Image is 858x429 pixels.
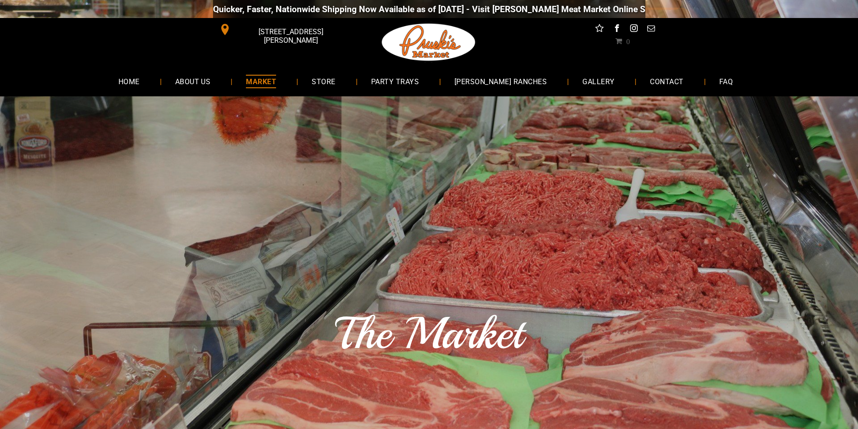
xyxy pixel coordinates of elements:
a: instagram [628,23,640,36]
span: The Market [335,306,523,361]
span: 0 [626,37,630,45]
a: GALLERY [569,69,628,93]
span: [STREET_ADDRESS][PERSON_NAME] [232,23,349,49]
a: CONTACT [636,69,697,93]
a: Social network [594,23,605,36]
img: Pruski-s+Market+HQ+Logo2-1920w.png [380,18,477,67]
a: STORE [298,69,349,93]
a: email [645,23,657,36]
a: HOME [105,69,153,93]
a: [PERSON_NAME] RANCHES [441,69,560,93]
a: ABOUT US [162,69,224,93]
a: facebook [611,23,622,36]
a: FAQ [706,69,746,93]
a: MARKET [232,69,290,93]
a: PARTY TRAYS [358,69,432,93]
a: [STREET_ADDRESS][PERSON_NAME] [213,23,351,36]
